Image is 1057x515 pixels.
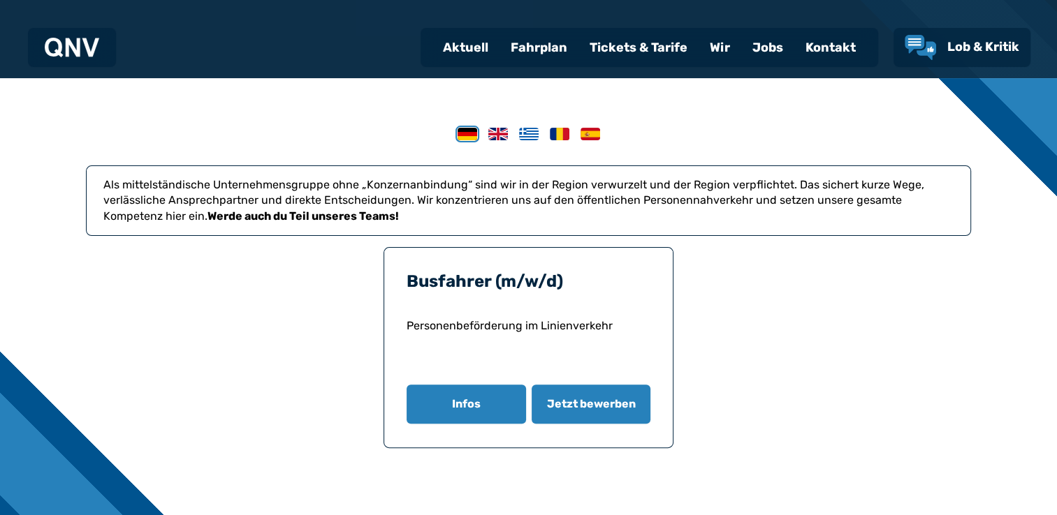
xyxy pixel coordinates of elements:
p: Personenbeförderung im Linienverkehr [407,318,651,368]
a: Wir [699,29,741,66]
img: Romanian [550,128,569,140]
img: German [458,128,477,140]
img: QNV Logo [45,38,99,57]
a: Lob & Kritik [905,35,1019,60]
img: Spanish [581,128,600,140]
img: Greek [519,128,539,140]
a: Busfahrer (m/w/d) [407,271,563,291]
a: Tickets & Tarife [578,29,699,66]
span: Lob & Kritik [947,39,1019,54]
span: Jetzt bewerben [546,396,635,412]
a: Fahrplan [500,29,578,66]
p: Als mittelständische Unternehmensgruppe ohne „Konzernanbindung“ sind wir in der Region verwurzelt... [103,177,954,224]
button: Jetzt bewerben [532,385,651,424]
a: Aktuell [432,29,500,66]
button: Infos [407,385,526,424]
a: QNV Logo [45,33,99,61]
strong: Werde auch du Teil unseres Teams! [207,209,399,223]
img: English [488,128,508,140]
a: Jobs [741,29,794,66]
a: Kontakt [794,29,867,66]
